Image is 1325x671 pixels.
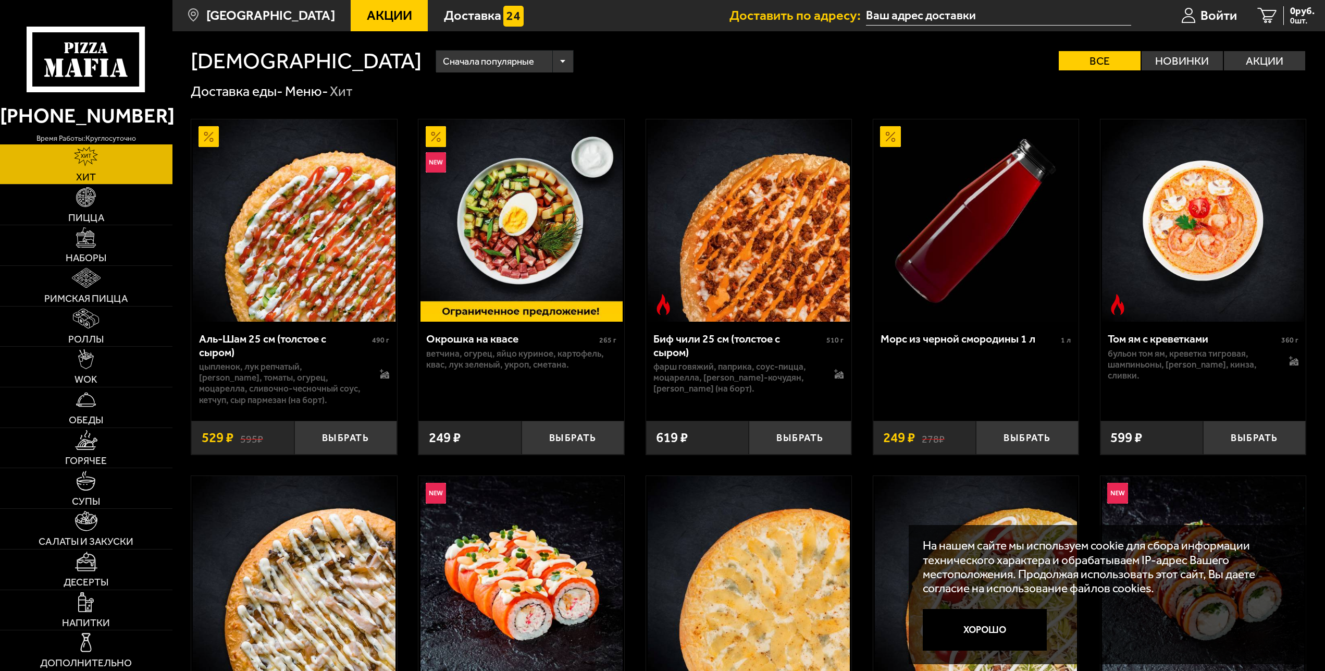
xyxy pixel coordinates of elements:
div: Биф чили 25 см (толстое с сыром) [653,332,824,359]
button: Выбрать [294,421,397,455]
span: 1 л [1061,336,1071,345]
button: Выбрать [976,421,1079,455]
span: Сначала популярные [443,48,534,75]
p: ветчина, огурец, яйцо куриное, картофель, квас, лук зеленый, укроп, сметана. [426,348,616,370]
span: Напитки [62,618,110,628]
span: Горячее [65,456,107,466]
span: Роллы [68,334,104,344]
span: 619 ₽ [656,431,688,444]
span: WOK [75,374,97,384]
img: Новинка [426,483,447,504]
button: Выбрать [1203,421,1306,455]
div: Морс из черной смородины 1 л [881,332,1058,345]
span: 529 ₽ [202,431,233,444]
span: Пицца [68,213,104,223]
img: Острое блюдо [1107,294,1128,315]
a: АкционныйМорс из черной смородины 1 л [873,119,1079,322]
p: бульон том ям, креветка тигровая, шампиньоны, [PERSON_NAME], кинза, сливки. [1108,348,1275,382]
span: 0 руб. [1290,6,1315,16]
span: 249 ₽ [429,431,461,444]
img: Окрошка на квасе [420,119,623,322]
span: Хит [76,172,96,182]
span: 490 г [372,336,389,345]
span: Доставить по адресу: [729,9,866,22]
span: Супы [72,496,100,506]
span: [GEOGRAPHIC_DATA] [206,9,335,22]
img: Новинка [426,152,447,173]
img: Аль-Шам 25 см (толстое с сыром) [193,119,395,322]
s: 595 ₽ [240,431,263,444]
label: Все [1059,51,1140,70]
img: Акционный [199,126,219,147]
input: Ваш адрес доставки [866,6,1131,26]
span: Акции [367,9,412,22]
span: Войти [1200,9,1237,22]
s: 278 ₽ [922,431,945,444]
button: Выбрать [522,421,624,455]
a: Доставка еды- [191,83,283,100]
label: Акции [1224,51,1305,70]
span: 510 г [826,336,844,345]
span: 265 г [599,336,616,345]
span: Салаты и закуски [39,536,133,546]
img: Том ям с креветками [1102,119,1304,322]
a: АкционныйАль-Шам 25 см (толстое с сыром) [191,119,397,322]
span: 0 шт. [1290,17,1315,25]
img: Биф чили 25 см (толстое с сыром) [648,119,850,322]
button: Хорошо [923,609,1047,650]
div: Аль-Шам 25 см (толстое с сыром) [199,332,369,359]
span: 599 ₽ [1110,431,1142,444]
a: АкционныйНовинкаОкрошка на квасе [418,119,624,322]
p: фарш говяжий, паприка, соус-пицца, моцарелла, [PERSON_NAME]-кочудян, [PERSON_NAME] (на борт). [653,361,821,395]
div: Том ям с креветками [1108,332,1278,345]
span: Дополнительно [40,658,132,668]
label: Новинки [1142,51,1223,70]
img: 15daf4d41897b9f0e9f617042186c801.svg [503,6,524,27]
div: Хит [330,82,353,100]
img: Морс из черной смородины 1 л [875,119,1077,322]
a: Острое блюдоТом ям с креветками [1100,119,1306,322]
img: Острое блюдо [653,294,674,315]
span: Наборы [66,253,106,263]
img: Новинка [1107,483,1128,504]
span: Римская пицца [44,294,128,303]
span: Обеды [69,415,103,425]
div: Окрошка на квасе [426,332,597,345]
span: 249 ₽ [883,431,915,444]
span: Десерты [64,577,108,587]
p: На нашем сайте мы используем cookie для сбора информации технического характера и обрабатываем IP... [923,539,1286,596]
span: Доставка [444,9,501,22]
h1: [DEMOGRAPHIC_DATA] [191,50,422,72]
a: Острое блюдоБиф чили 25 см (толстое с сыром) [646,119,851,322]
span: 360 г [1281,336,1298,345]
a: Меню- [285,83,328,100]
p: цыпленок, лук репчатый, [PERSON_NAME], томаты, огурец, моцарелла, сливочно-чесночный соус, кетчуп... [199,361,366,406]
img: Акционный [880,126,901,147]
button: Выбрать [749,421,851,455]
img: Акционный [426,126,447,147]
